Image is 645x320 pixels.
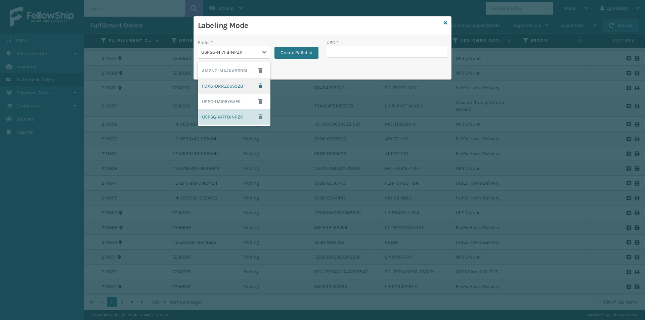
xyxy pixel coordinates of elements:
label: UPC [327,39,338,46]
h3: Labeling Mode [198,20,441,31]
div: AMZNG-MA4KAB6B3L [198,63,270,78]
div: USPSG-NI7F8INPZK [201,49,259,56]
div: UPSG-UAI96Y6AFR [198,94,270,109]
div: USPSG-NI7F8INPZK [198,109,270,125]
label: Pallet [198,39,213,46]
div: FDXG-DRRZ95S9ZB [198,78,270,94]
button: Create Pallet Id [274,47,318,59]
